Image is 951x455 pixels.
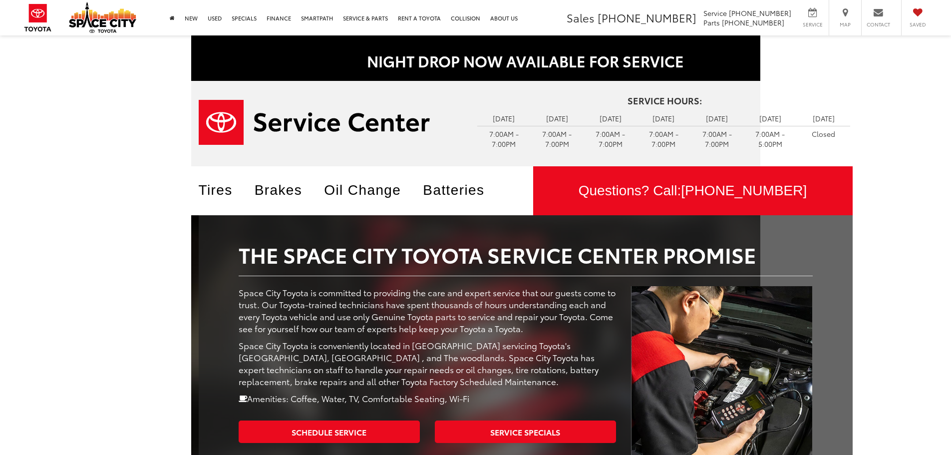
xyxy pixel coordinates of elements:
span: [PHONE_NUMBER] [729,8,791,18]
td: 7:00AM - 7:00PM [477,126,531,151]
img: Space City Toyota [69,2,136,33]
span: Saved [907,21,929,28]
span: Map [834,21,856,28]
td: 7:00AM - 7:00PM [584,126,637,151]
td: [DATE] [477,111,531,126]
td: 7:00AM - 7:00PM [637,126,690,151]
span: [PHONE_NUMBER] [598,9,696,25]
td: 7:00AM - 7:00PM [690,126,744,151]
span: Service [801,21,824,28]
span: Contact [867,21,890,28]
td: [DATE] [637,111,690,126]
p: Amenities: Coffee, Water, TV, Comfortable Seating, Wi-Fi [239,392,617,404]
td: [DATE] [744,111,797,126]
a: Questions? Call:[PHONE_NUMBER] [533,166,853,215]
td: Closed [797,126,850,141]
td: [DATE] [531,111,584,126]
a: Schedule Service [239,421,420,443]
h2: NIGHT DROP NOW AVAILABLE FOR SERVICE [199,52,853,69]
td: 7:00AM - 5:00PM [744,126,797,151]
img: Service Center | Space City Toyota in Humble TX [199,100,430,145]
a: Brakes [255,182,317,198]
span: [PHONE_NUMBER] [681,183,807,198]
a: Oil Change [324,182,416,198]
h2: The Space City Toyota Service Center Promise [239,243,813,266]
h4: Service Hours: [477,96,853,106]
td: 7:00AM - 7:00PM [531,126,584,151]
p: Space City Toyota is conveniently located in [GEOGRAPHIC_DATA] servicing Toyota's [GEOGRAPHIC_DAT... [239,339,617,387]
span: Parts [703,17,720,27]
a: Batteries [423,182,499,198]
a: Tires [199,182,248,198]
span: Sales [567,9,595,25]
p: Space City Toyota is committed to providing the care and expert service that our guests come to t... [239,286,617,334]
a: Service Center | Space City Toyota in Humble TX [199,100,462,145]
div: Questions? Call: [533,166,853,215]
span: [PHONE_NUMBER] [722,17,784,27]
td: [DATE] [584,111,637,126]
span: Service [703,8,727,18]
a: Service Specials [435,421,616,443]
td: [DATE] [797,111,850,126]
td: [DATE] [690,111,744,126]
